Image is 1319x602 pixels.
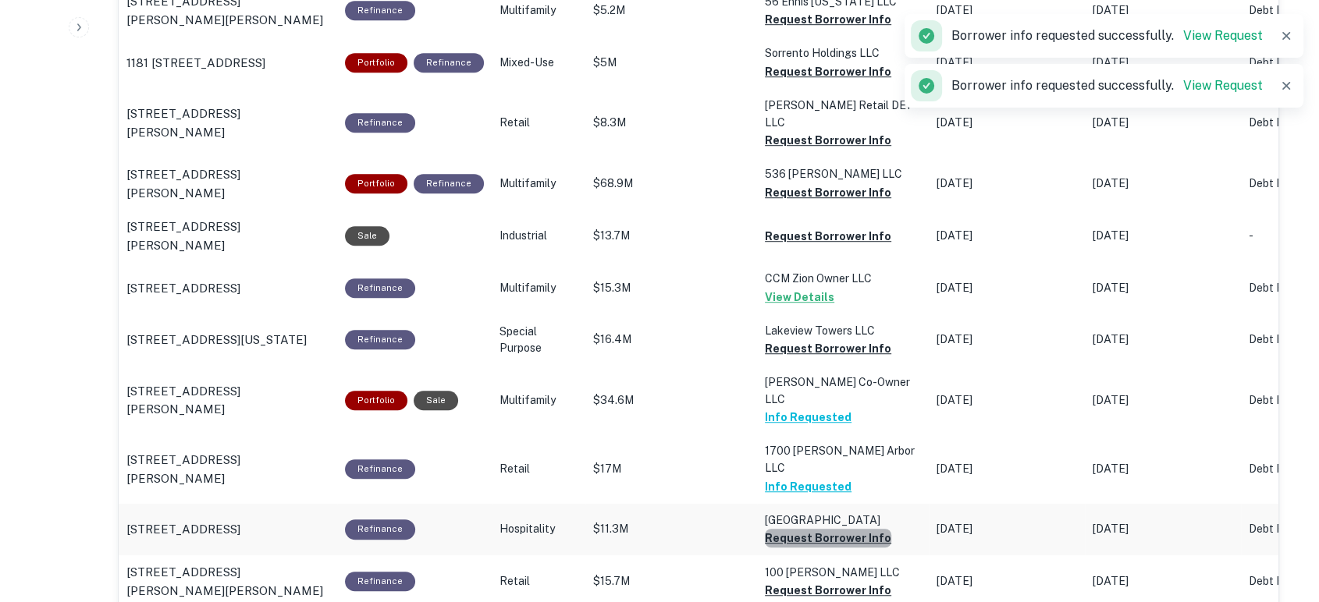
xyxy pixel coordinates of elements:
[937,573,1077,590] p: [DATE]
[126,54,265,73] p: 1181 [STREET_ADDRESS]
[765,183,891,202] button: Request Borrower Info
[765,62,891,81] button: Request Borrower Info
[593,331,749,348] p: $16.4M
[500,280,578,296] p: Multifamily
[593,573,749,590] p: $15.7M
[345,226,389,246] div: Sale
[126,104,329,141] a: [STREET_ADDRESS][PERSON_NAME]
[937,2,1077,19] p: [DATE]
[1093,331,1233,348] p: [DATE]
[765,512,921,529] p: [GEOGRAPHIC_DATA]
[1093,573,1233,590] p: [DATE]
[765,408,851,427] button: Info Requested
[345,519,415,539] div: This loan purpose was for refinancing
[1241,477,1319,552] iframe: Chat Widget
[765,442,921,476] p: 1700 [PERSON_NAME] Arbor LLC
[765,288,834,306] button: View Details
[126,563,329,600] a: [STREET_ADDRESS][PERSON_NAME][PERSON_NAME]
[765,97,921,131] p: [PERSON_NAME] Retail DE1 LLC
[500,175,578,192] p: Multifamily
[593,2,749,19] p: $5.2M
[500,392,578,409] p: Multifamily
[951,76,1263,95] p: Borrower info requested successfully.
[1183,28,1263,43] a: View Request
[765,529,891,547] button: Request Borrower Info
[1093,228,1233,244] p: [DATE]
[1093,461,1233,477] p: [DATE]
[937,280,1077,296] p: [DATE]
[414,53,484,73] div: This loan purpose was for refinancing
[500,324,578,356] p: Special Purpose
[593,521,749,537] p: $11.3M
[126,520,329,539] a: [STREET_ADDRESS]
[593,55,749,71] p: $5M
[765,477,851,496] button: Info Requested
[937,228,1077,244] p: [DATE]
[1093,115,1233,131] p: [DATE]
[937,331,1077,348] p: [DATE]
[1093,2,1233,19] p: [DATE]
[593,115,749,131] p: $8.3M
[765,339,891,358] button: Request Borrower Info
[937,461,1077,477] p: [DATE]
[345,53,407,73] div: This is a portfolio loan with 3 properties
[937,175,1077,192] p: [DATE]
[1183,78,1263,93] a: View Request
[765,10,891,29] button: Request Borrower Info
[500,55,578,71] p: Mixed-Use
[765,322,921,339] p: Lakeview Towers LLC
[593,461,749,477] p: $17M
[500,2,578,19] p: Multifamily
[937,115,1077,131] p: [DATE]
[1093,521,1233,537] p: [DATE]
[345,330,415,349] div: This loan purpose was for refinancing
[593,175,749,192] p: $68.9M
[345,572,415,591] div: This loan purpose was for refinancing
[593,392,749,409] p: $34.6M
[765,564,921,581] p: 100 [PERSON_NAME] LLC
[1093,175,1233,192] p: [DATE]
[345,113,415,133] div: This loan purpose was for refinancing
[1093,280,1233,296] p: [DATE]
[500,115,578,131] p: Retail
[1093,392,1233,409] p: [DATE]
[500,228,578,244] p: Industrial
[500,573,578,590] p: Retail
[345,278,415,298] div: This loan purpose was for refinancing
[593,228,749,244] p: $13.7M
[126,520,240,539] p: [STREET_ADDRESS]
[765,581,891,600] button: Request Borrower Info
[126,165,329,202] a: [STREET_ADDRESS][PERSON_NAME]
[951,27,1263,45] p: Borrower info requested successfully.
[126,54,329,73] a: 1181 [STREET_ADDRESS]
[126,331,307,349] p: [STREET_ADDRESS][US_STATE]
[345,391,407,410] div: This is a portfolio loan with 4 properties
[593,280,749,296] p: $15.3M
[414,174,484,193] div: This loan purpose was for refinancing
[126,218,329,254] a: [STREET_ADDRESS][PERSON_NAME]
[765,131,891,150] button: Request Borrower Info
[126,451,329,487] a: [STREET_ADDRESS][PERSON_NAME]
[937,521,1077,537] p: [DATE]
[765,227,891,246] button: Request Borrower Info
[414,391,458,410] div: Sale
[126,382,329,419] a: [STREET_ADDRESS][PERSON_NAME]
[937,392,1077,409] p: [DATE]
[765,44,921,62] p: Sorrento Holdings LLC
[765,270,921,287] p: CCM Zion Owner LLC
[126,331,329,349] a: [STREET_ADDRESS][US_STATE]
[126,279,329,298] a: [STREET_ADDRESS]
[765,165,921,182] p: 536 [PERSON_NAME] LLC
[345,1,415,20] div: This loan purpose was for refinancing
[500,521,578,537] p: Hospitality
[126,279,240,298] p: [STREET_ADDRESS]
[345,459,415,479] div: This loan purpose was for refinancing
[765,374,921,408] p: [PERSON_NAME] Co-owner LLC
